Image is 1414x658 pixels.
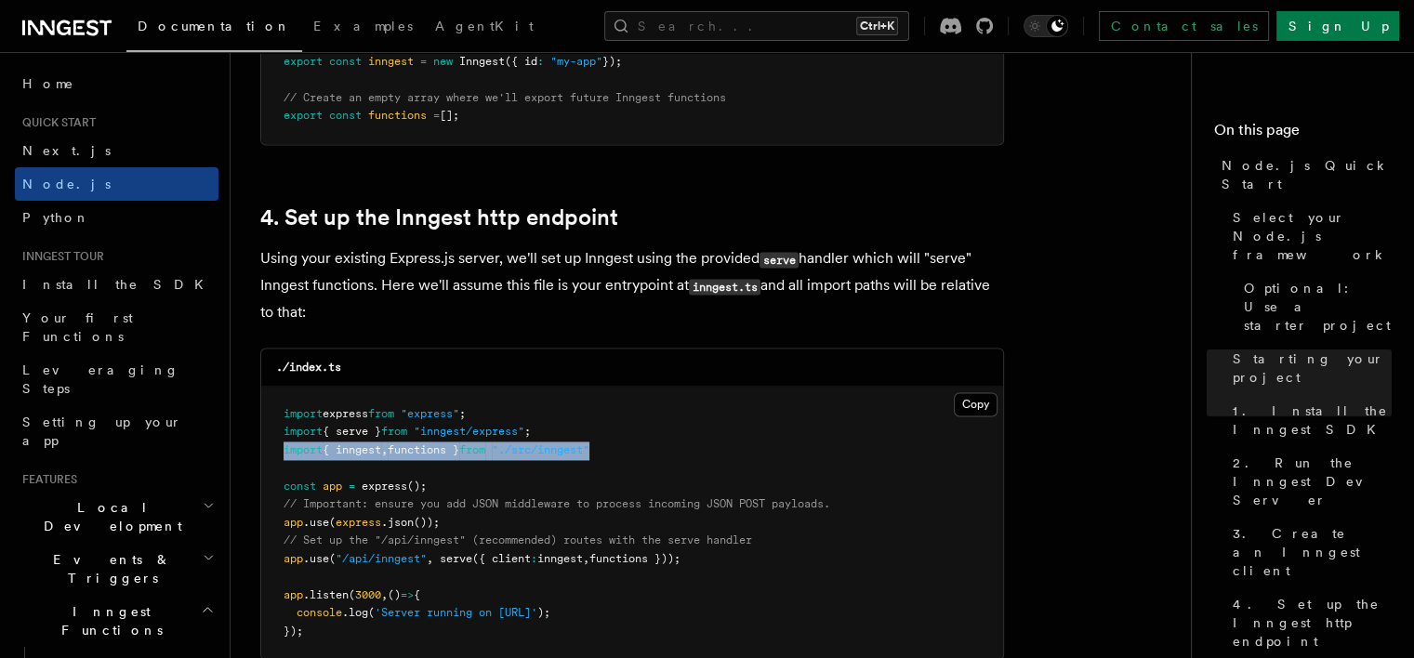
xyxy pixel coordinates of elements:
[15,543,218,595] button: Events & Triggers
[15,595,218,647] button: Inngest Functions
[1233,595,1392,651] span: 4. Set up the Inngest http endpoint
[284,91,726,104] span: // Create an empty array where we'll export future Inngest functions
[1233,454,1392,509] span: 2. Run the Inngest Dev Server
[1024,15,1068,37] button: Toggle dark mode
[589,552,681,565] span: functions }));
[284,625,303,638] span: });
[138,19,291,33] span: Documentation
[284,443,323,456] span: import
[22,143,111,158] span: Next.js
[15,550,203,587] span: Events & Triggers
[368,55,414,68] span: inngest
[15,602,201,639] span: Inngest Functions
[433,55,453,68] span: new
[329,552,336,565] span: (
[342,606,368,619] span: .log
[381,588,388,601] span: ,
[323,443,381,456] span: { inngest
[15,301,218,353] a: Your first Functions
[284,516,303,529] span: app
[284,497,830,510] span: // Important: ensure you add JSON middleware to process incoming JSON POST payloads.
[1244,279,1392,335] span: Optional: Use a starter project
[424,6,545,50] a: AgentKit
[284,425,323,438] span: import
[15,201,218,234] a: Python
[689,279,760,295] code: inngest.ts
[284,533,752,546] span: // Set up the "/api/inngest" (recommended) routes with the serve handler
[388,443,459,456] span: functions }
[375,606,537,619] span: 'Server running on [URL]'
[1214,149,1392,201] a: Node.js Quick Start
[459,55,505,68] span: Inngest
[459,443,485,456] span: from
[427,552,433,565] span: ,
[336,516,381,529] span: express
[284,55,323,68] span: export
[284,109,323,122] span: export
[323,425,381,438] span: { serve }
[355,588,381,601] span: 3000
[524,425,531,438] span: ;
[1214,119,1392,149] h4: On this page
[313,19,413,33] span: Examples
[1225,587,1392,658] a: 4. Set up the Inngest http endpoint
[401,588,414,601] span: =>
[537,606,550,619] span: );
[1276,11,1399,41] a: Sign Up
[284,552,303,565] span: app
[329,109,362,122] span: const
[260,204,618,230] a: 4. Set up the Inngest http endpoint
[1225,342,1392,394] a: Starting your project
[1222,156,1392,193] span: Node.js Quick Start
[1225,394,1392,446] a: 1. Install the Inngest SDK
[368,109,427,122] span: functions
[22,177,111,191] span: Node.js
[15,115,96,130] span: Quick start
[15,249,104,264] span: Inngest tour
[15,134,218,167] a: Next.js
[604,11,909,41] button: Search...Ctrl+K
[22,415,182,448] span: Setting up your app
[459,407,466,420] span: ;
[302,6,424,50] a: Examples
[297,606,342,619] span: console
[284,588,303,601] span: app
[1233,524,1392,580] span: 3. Create an Inngest client
[440,109,459,122] span: [];
[414,516,440,529] span: ());
[22,362,179,396] span: Leveraging Steps
[381,425,407,438] span: from
[550,55,602,68] span: "my-app"
[583,552,589,565] span: ,
[381,516,414,529] span: .json
[22,210,90,225] span: Python
[388,588,401,601] span: ()
[15,491,218,543] button: Local Development
[531,552,537,565] span: :
[15,67,218,100] a: Home
[15,268,218,301] a: Install the SDK
[440,552,472,565] span: serve
[1099,11,1269,41] a: Contact sales
[856,17,898,35] kbd: Ctrl+K
[1225,517,1392,587] a: 3. Create an Inngest client
[15,472,77,487] span: Features
[22,74,74,93] span: Home
[602,55,622,68] span: });
[420,55,427,68] span: =
[1233,208,1392,264] span: Select your Node.js framework
[1225,446,1392,517] a: 2. Run the Inngest Dev Server
[15,498,203,535] span: Local Development
[401,407,459,420] span: "express"
[276,361,341,374] code: ./index.ts
[22,277,215,292] span: Install the SDK
[1233,401,1392,439] span: 1. Install the Inngest SDK
[349,588,355,601] span: (
[760,252,799,268] code: serve
[15,167,218,201] a: Node.js
[1225,201,1392,271] a: Select your Node.js framework
[435,19,534,33] span: AgentKit
[414,425,524,438] span: "inngest/express"
[381,443,388,456] span: ,
[407,480,427,493] span: ();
